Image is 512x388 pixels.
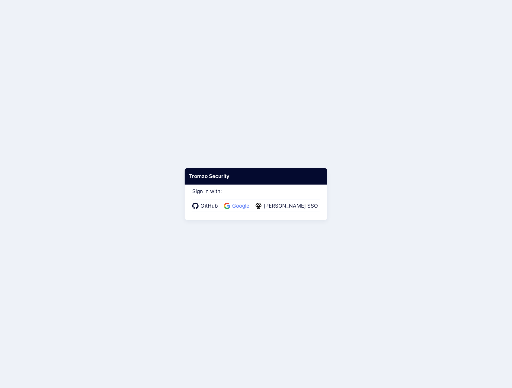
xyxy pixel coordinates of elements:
span: Google [230,202,251,210]
a: GitHub [192,202,220,210]
span: [PERSON_NAME] SSO [262,202,320,210]
span: GitHub [199,202,220,210]
a: Google [224,202,251,210]
div: Tromzo Security [185,168,327,185]
a: [PERSON_NAME] SSO [255,202,320,210]
div: Sign in with: [192,180,320,212]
